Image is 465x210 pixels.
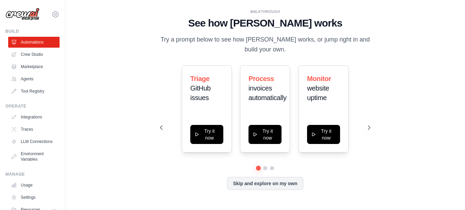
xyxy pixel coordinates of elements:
[5,172,60,177] div: Manage
[8,86,60,97] a: Tool Registry
[190,75,210,82] span: Triage
[190,84,211,101] span: GitHub issues
[8,124,60,135] a: Traces
[248,84,287,101] span: invoices automatically
[8,74,60,84] a: Agents
[160,35,370,55] p: Try a prompt below to see how [PERSON_NAME] works, or jump right in and build your own.
[307,75,331,82] span: Monitor
[431,177,465,210] iframe: Chat Widget
[8,112,60,123] a: Integrations
[160,9,370,14] div: WALKTHROUGH
[227,177,303,190] button: Skip and explore on my own
[307,84,329,101] span: website uptime
[8,148,60,165] a: Environment Variables
[248,75,274,82] span: Process
[8,37,60,48] a: Automations
[8,180,60,191] a: Usage
[8,49,60,60] a: Crew Studio
[307,125,340,144] button: Try it now
[8,136,60,147] a: LLM Connections
[5,8,39,21] img: Logo
[248,125,282,144] button: Try it now
[5,29,60,34] div: Build
[8,61,60,72] a: Marketplace
[5,103,60,109] div: Operate
[160,17,370,29] h1: See how [PERSON_NAME] works
[8,192,60,203] a: Settings
[190,125,223,144] button: Try it now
